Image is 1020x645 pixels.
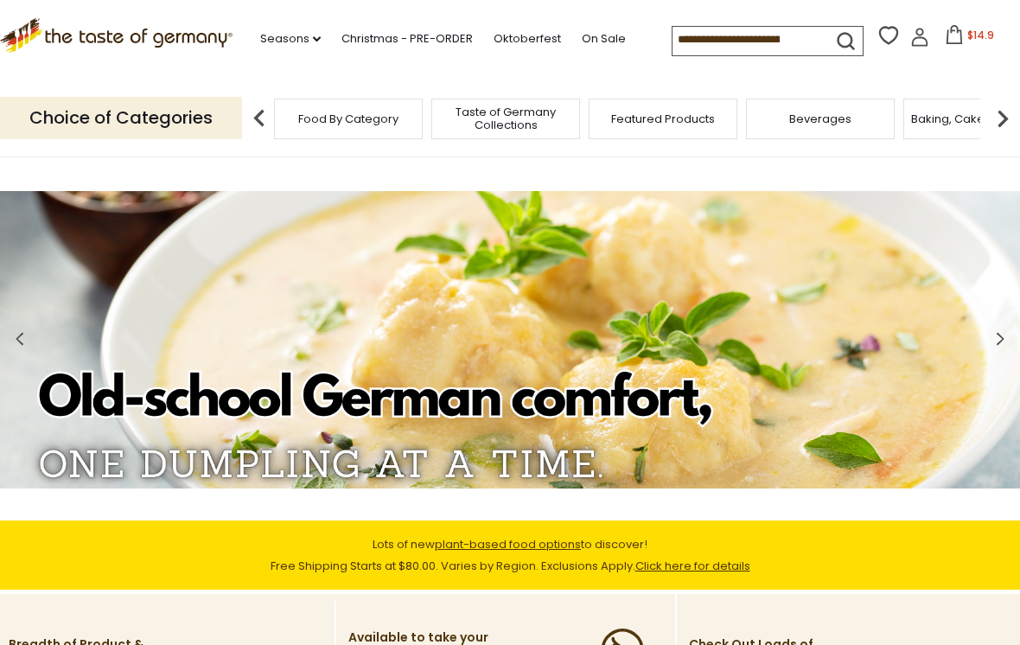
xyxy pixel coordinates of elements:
[789,112,851,125] a: Beverages
[985,101,1020,136] img: next arrow
[435,536,581,552] a: plant-based food options
[242,101,277,136] img: previous arrow
[967,28,994,42] span: $14.9
[635,558,750,574] a: Click here for details
[611,112,715,125] a: Featured Products
[271,536,750,574] span: Lots of new to discover! Free Shipping Starts at $80.00. Varies by Region. Exclusions Apply.
[582,29,626,48] a: On Sale
[260,29,321,48] a: Seasons
[933,25,1006,51] button: $14.9
[437,105,575,131] a: Taste of Germany Collections
[298,112,398,125] a: Food By Category
[494,29,561,48] a: Oktoberfest
[341,29,473,48] a: Christmas - PRE-ORDER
